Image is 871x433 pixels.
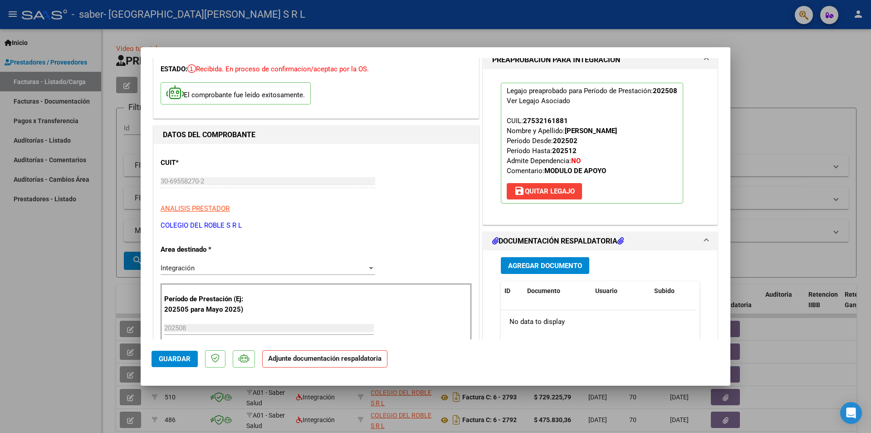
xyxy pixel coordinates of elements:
[501,310,696,333] div: No data to display
[161,65,187,73] span: ESTADO:
[501,83,683,204] p: Legajo preaprobado para Período de Prestación:
[483,232,717,250] mat-expansion-panel-header: DOCUMENTACIÓN RESPALDATORIA
[161,82,311,105] p: El comprobante fue leído exitosamente.
[504,287,510,294] span: ID
[161,244,254,255] p: Area destinado *
[507,117,617,175] span: CUIL: Nombre y Apellido: Período Desde: Período Hasta: Admite Dependencia:
[161,220,472,231] p: COLEGIO DEL ROBLE S R L
[514,185,525,196] mat-icon: save
[651,281,696,301] datatable-header-cell: Subido
[161,264,195,272] span: Integración
[552,147,577,155] strong: 202512
[523,116,568,126] div: 27532161881
[508,262,582,270] span: Agregar Documento
[501,281,524,301] datatable-header-cell: ID
[592,281,651,301] datatable-header-cell: Usuario
[483,51,717,69] mat-expansion-panel-header: PREAPROBACIÓN PARA INTEGRACION
[840,402,862,424] div: Open Intercom Messenger
[507,183,582,199] button: Quitar Legajo
[187,65,369,73] span: Recibida. En proceso de confirmacion/aceptac por la OS.
[159,355,191,363] span: Guardar
[595,287,617,294] span: Usuario
[163,130,255,139] strong: DATOS DEL COMPROBANTE
[696,281,741,301] datatable-header-cell: Acción
[492,236,624,247] h1: DOCUMENTACIÓN RESPALDATORIA
[483,69,717,224] div: PREAPROBACIÓN PARA INTEGRACION
[492,55,620,65] h1: PREAPROBACIÓN PARA INTEGRACION
[164,294,255,314] p: Período de Prestación (Ej: 202505 para Mayo 2025)
[544,167,606,175] strong: MODULO DE APOYO
[571,157,581,165] strong: NO
[268,354,382,363] strong: Adjunte documentación respaldatoria
[524,281,592,301] datatable-header-cell: Documento
[553,137,577,145] strong: 202502
[653,87,677,95] strong: 202508
[565,127,617,135] strong: [PERSON_NAME]
[152,351,198,367] button: Guardar
[527,287,560,294] span: Documento
[161,204,230,213] span: ANALISIS PRESTADOR
[507,167,606,175] span: Comentario:
[161,158,254,168] p: CUIT
[654,287,675,294] span: Subido
[501,257,589,274] button: Agregar Documento
[507,96,570,106] div: Ver Legajo Asociado
[514,187,575,195] span: Quitar Legajo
